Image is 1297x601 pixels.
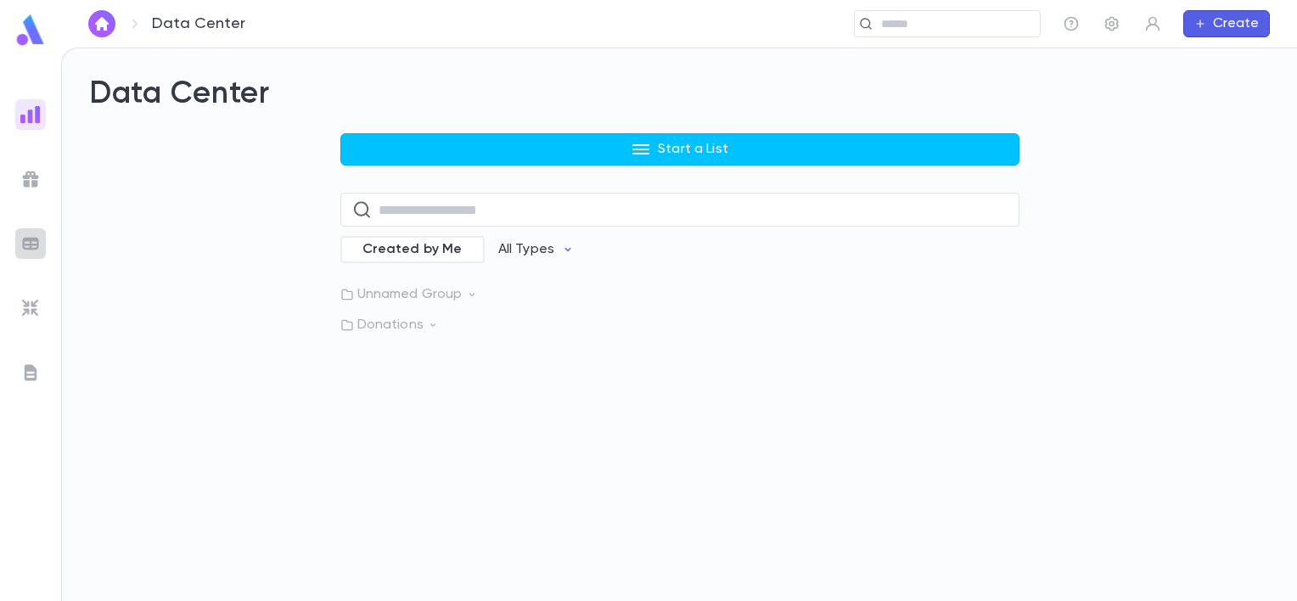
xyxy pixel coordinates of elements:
p: Data Center [152,14,245,33]
img: letters_grey.7941b92b52307dd3b8a917253454ce1c.svg [20,362,41,383]
p: All Types [498,241,554,258]
h2: Data Center [89,76,1270,113]
p: Donations [340,317,1019,334]
p: Unnamed Group [340,286,1019,303]
div: Created by Me [340,236,485,263]
img: batches_grey.339ca447c9d9533ef1741baa751efc33.svg [20,233,41,254]
button: Create [1183,10,1270,37]
span: Created by Me [352,241,473,258]
p: Start a List [658,141,728,158]
img: reports_gradient.dbe2566a39951672bc459a78b45e2f92.svg [20,104,41,125]
button: All Types [485,233,588,266]
img: logo [14,14,48,47]
img: home_white.a664292cf8c1dea59945f0da9f25487c.svg [92,17,112,31]
button: Start a List [340,133,1019,166]
img: imports_grey.530a8a0e642e233f2baf0ef88e8c9fcb.svg [20,298,41,318]
img: campaigns_grey.99e729a5f7ee94e3726e6486bddda8f1.svg [20,169,41,189]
